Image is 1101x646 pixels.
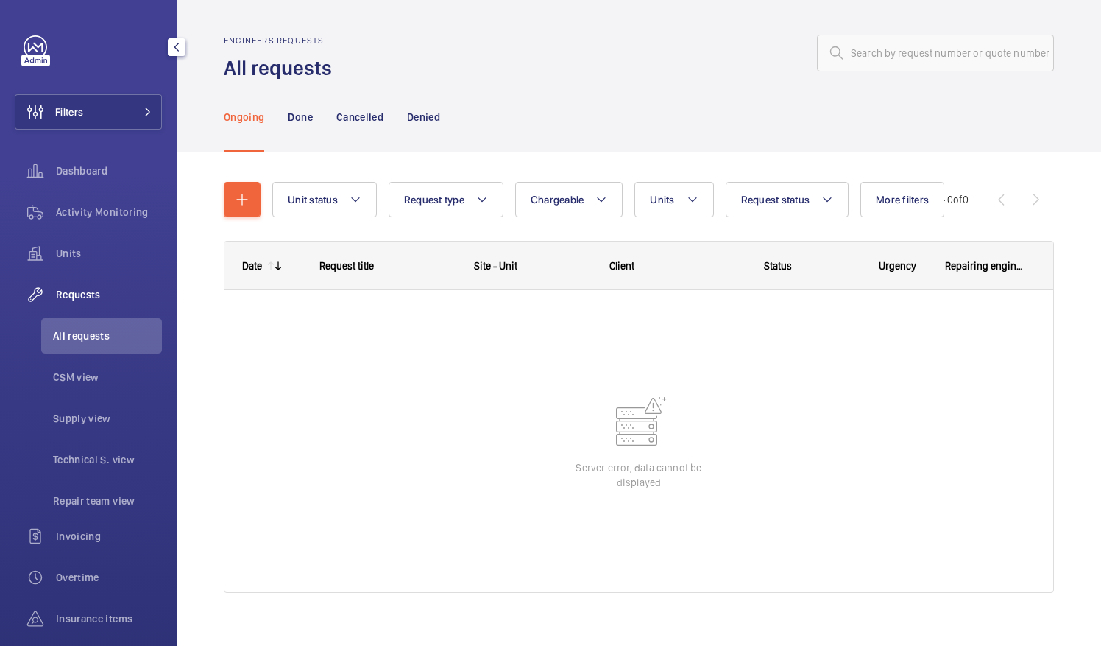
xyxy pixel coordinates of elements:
[407,110,440,124] p: Denied
[242,260,262,272] div: Date
[336,110,383,124] p: Cancelled
[953,194,963,206] span: of
[55,105,83,119] span: Filters
[817,35,1054,71] input: Search by request number or quote number
[15,94,162,130] button: Filters
[741,194,810,206] span: Request status
[56,570,162,585] span: Overtime
[474,260,517,272] span: Site - Unit
[272,182,377,217] button: Unit status
[764,260,792,272] span: Status
[288,194,338,206] span: Unit status
[860,182,944,217] button: More filters
[389,182,503,217] button: Request type
[650,194,674,206] span: Units
[53,370,162,385] span: CSM view
[319,260,374,272] span: Request title
[404,194,464,206] span: Request type
[224,55,341,82] h1: All requests
[53,411,162,426] span: Supply view
[53,494,162,508] span: Repair team view
[56,529,162,544] span: Invoicing
[876,194,929,206] span: More filters
[224,110,264,124] p: Ongoing
[288,110,312,124] p: Done
[609,260,634,272] span: Client
[53,452,162,467] span: Technical S. view
[945,260,1024,272] span: Repairing engineer
[56,287,162,302] span: Requests
[879,260,916,272] span: Urgency
[56,611,162,626] span: Insurance items
[515,182,623,217] button: Chargeable
[56,205,162,220] span: Activity Monitoring
[531,194,584,206] span: Chargeable
[56,164,162,178] span: Dashboard
[726,182,849,217] button: Request status
[56,246,162,261] span: Units
[933,194,969,205] span: 0 - 0 0
[224,35,341,46] h2: Engineers requests
[53,329,162,343] span: All requests
[634,182,713,217] button: Units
